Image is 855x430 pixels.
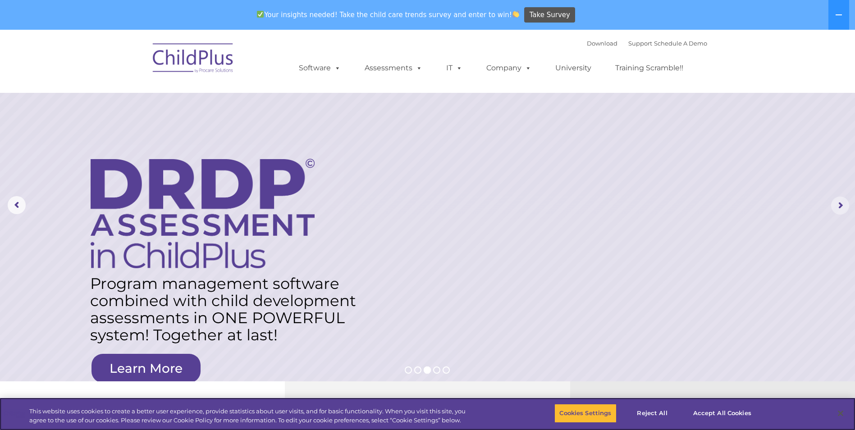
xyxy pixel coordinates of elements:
[257,11,264,18] img: ✅
[29,407,470,425] div: This website uses cookies to create a better user experience, provide statistics about user visit...
[512,11,519,18] img: 👏
[654,40,707,47] a: Schedule A Demo
[125,96,164,103] span: Phone number
[624,404,681,423] button: Reject All
[554,404,616,423] button: Cookies Settings
[437,59,471,77] a: IT
[125,59,153,66] span: Last name
[546,59,600,77] a: University
[530,7,570,23] span: Take Survey
[290,59,350,77] a: Software
[91,354,201,383] a: Learn More
[587,40,707,47] font: |
[628,40,652,47] a: Support
[831,403,850,423] button: Close
[253,6,523,23] span: Your insights needed! Take the child care trends survey and enter to win!
[477,59,540,77] a: Company
[524,7,575,23] a: Take Survey
[90,275,364,343] rs-layer: Program management software combined with child development assessments in ONE POWERFUL system! T...
[91,159,315,268] img: DRDP Assessment in ChildPlus
[148,37,238,82] img: ChildPlus by Procare Solutions
[606,59,692,77] a: Training Scramble!!
[356,59,431,77] a: Assessments
[688,404,756,423] button: Accept All Cookies
[587,40,617,47] a: Download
